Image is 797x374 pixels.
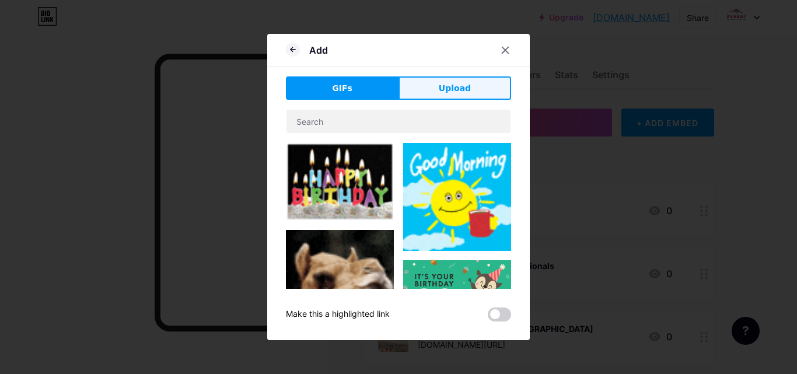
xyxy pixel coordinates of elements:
input: Search [286,110,511,133]
img: Gihpy [286,143,394,221]
img: Gihpy [403,260,511,333]
img: Gihpy [403,143,511,251]
button: GIFs [286,76,398,100]
div: Make this a highlighted link [286,307,390,321]
div: Add [309,43,328,57]
span: GIFs [332,82,352,95]
span: Upload [439,82,471,95]
button: Upload [398,76,511,100]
